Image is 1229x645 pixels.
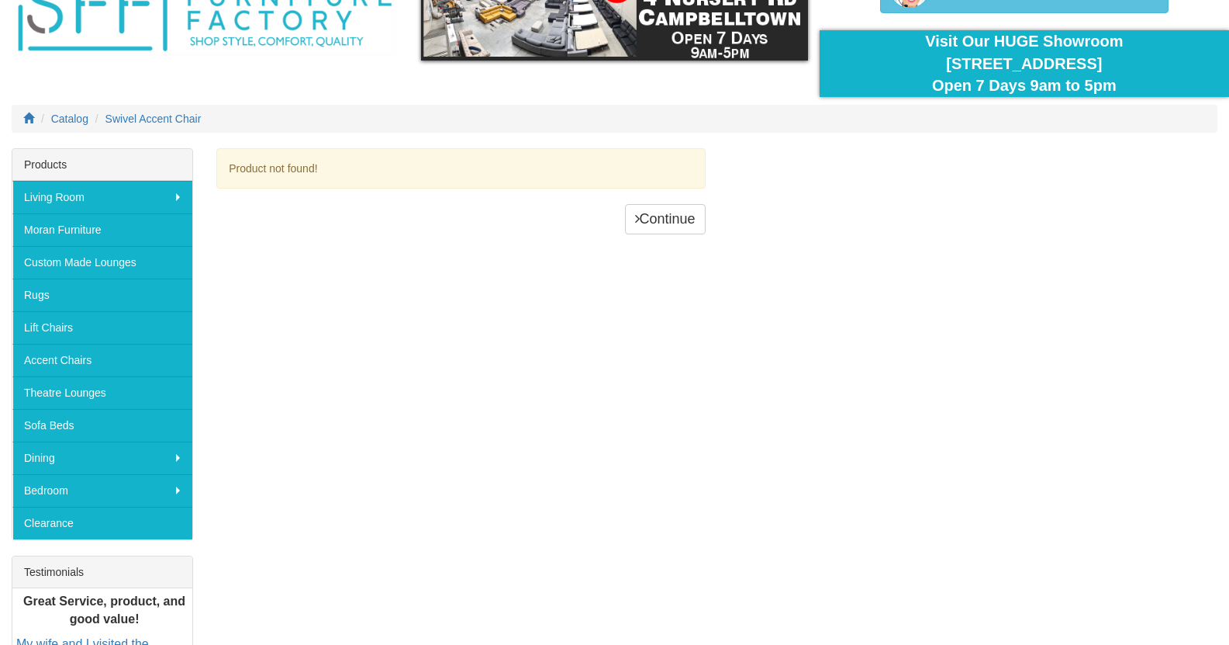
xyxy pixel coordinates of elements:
[12,279,192,311] a: Rugs
[216,148,705,189] div: Product not found!
[105,113,202,125] a: Swivel Accent Chair
[51,113,88,125] a: Catalog
[12,311,192,344] a: Lift Chairs
[12,376,192,409] a: Theatre Lounges
[12,181,192,213] a: Living Room
[12,149,192,181] div: Products
[12,442,192,474] a: Dining
[12,344,192,376] a: Accent Chairs
[12,557,192,588] div: Testimonials
[831,30,1217,97] div: Visit Our HUGE Showroom [STREET_ADDRESS] Open 7 Days 9am to 5pm
[12,246,192,279] a: Custom Made Lounges
[625,204,706,235] a: Continue
[12,507,192,539] a: Clearance
[23,594,185,625] b: Great Service, product, and good value!
[12,474,192,507] a: Bedroom
[12,409,192,442] a: Sofa Beds
[12,213,192,246] a: Moran Furniture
